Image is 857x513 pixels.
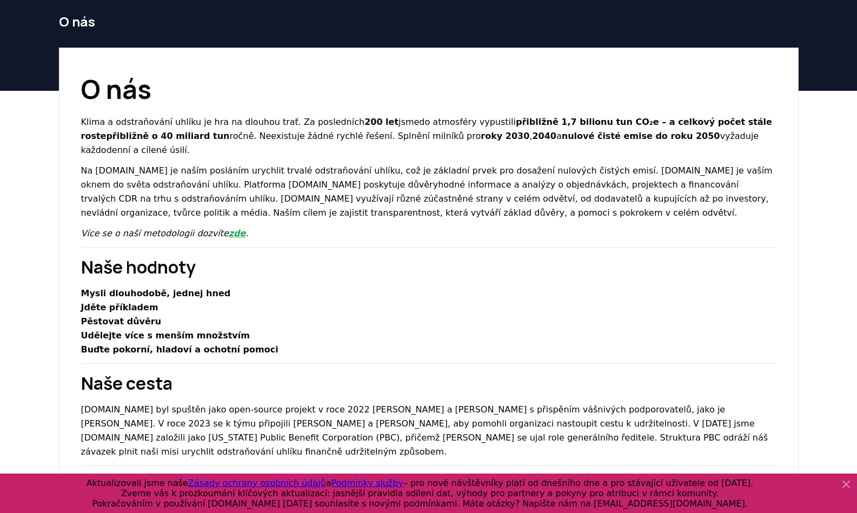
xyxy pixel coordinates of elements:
[532,131,556,141] font: 2040
[81,228,229,238] font: Více se o naší metodologii dozvíte
[481,131,529,141] font: roky 2030
[562,131,720,141] font: nulové čisté emise do roku 2050
[81,404,768,457] font: [DOMAIN_NAME] byl spuštěn jako open-source projekt v roce 2022 [PERSON_NAME] a [PERSON_NAME] s př...
[81,117,365,127] font: Klima a odstraňování uhlíku je hra na dlouhou trať. Za posledních
[419,117,516,127] font: do atmosféry vypustili
[364,117,398,127] font: 200 let
[81,344,278,355] font: Buďte pokorní, hladoví a ochotní pomoci
[81,371,172,395] font: Naše cesta
[398,117,419,127] font: jsme
[81,165,773,218] font: Na [DOMAIN_NAME] je naším posláním urychlit trvalé odstraňování uhlíku, což je základní prvek pro...
[529,131,532,141] font: ,
[81,288,231,298] font: Mysli dlouhodobě, jednej hned
[81,302,158,312] font: Jděte příkladem
[106,131,229,141] font: přibližně o 40 miliard tun
[81,255,196,279] font: Naše hodnoty
[81,330,250,341] font: Udělejte více s menším množstvím
[229,131,481,141] font: ročně. Neexistuje žádné rychlé řešení. Splnění milníků pro
[81,316,162,327] font: Pěstovat důvěru
[245,228,248,238] font: .
[59,12,95,30] font: O nás
[556,131,562,141] font: a
[81,117,772,141] font: přibližně 1,7 bilionu tun CO₂e – a celkový počet stále roste
[81,71,151,106] font: O nás
[229,228,246,238] a: zde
